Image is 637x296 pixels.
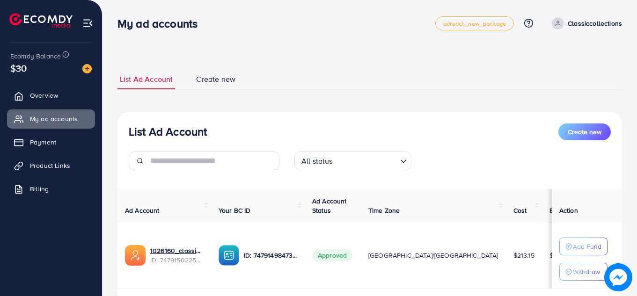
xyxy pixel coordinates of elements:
span: adreach_new_package [443,21,506,27]
h3: My ad accounts [117,17,205,30]
a: Payment [7,133,95,152]
img: ic-ads-acc.e4c84228.svg [125,245,146,266]
span: Billing [30,184,49,194]
a: Classiccollections [548,17,622,29]
span: Create new [196,74,235,85]
span: Payment [30,137,56,147]
span: All status [300,154,335,168]
span: Action [559,206,578,215]
div: Search for option [294,152,411,170]
span: My ad accounts [30,114,78,123]
span: Cost [513,206,527,215]
span: Product Links [30,161,70,170]
a: Overview [7,86,95,105]
a: My ad accounts [7,109,95,128]
span: Create new [568,127,601,137]
span: Approved [312,249,352,261]
img: menu [82,18,93,29]
span: Ad Account Status [312,196,347,215]
span: Your BC ID [219,206,251,215]
span: List Ad Account [120,74,173,85]
button: Create new [558,123,611,140]
img: ic-ba-acc.ded83a64.svg [219,245,239,266]
img: image [82,64,92,73]
span: Overview [30,91,58,100]
span: Ad Account [125,206,160,215]
img: image [604,263,632,291]
span: [GEOGRAPHIC_DATA]/[GEOGRAPHIC_DATA] [368,251,498,260]
a: 1026160_classiccollections_1741375375046 [150,246,204,255]
input: Search for option [336,152,396,168]
button: Add Fund [559,238,608,255]
p: Withdraw [573,266,600,277]
h3: List Ad Account [129,125,207,138]
p: Classiccollections [568,18,622,29]
span: $213.15 [513,251,534,260]
span: $30 [10,61,27,75]
a: Product Links [7,156,95,175]
p: ID: 7479149847333896193 [244,250,297,261]
a: Billing [7,180,95,198]
span: Ecomdy Balance [10,51,61,61]
div: <span class='underline'>1026160_classiccollections_1741375375046</span></br>7479150225404362768 [150,246,204,265]
img: logo [9,13,73,28]
span: ID: 7479150225404362768 [150,255,204,265]
button: Withdraw [559,263,608,281]
span: Time Zone [368,206,400,215]
p: Add Fund [573,241,601,252]
a: adreach_new_package [435,16,514,30]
